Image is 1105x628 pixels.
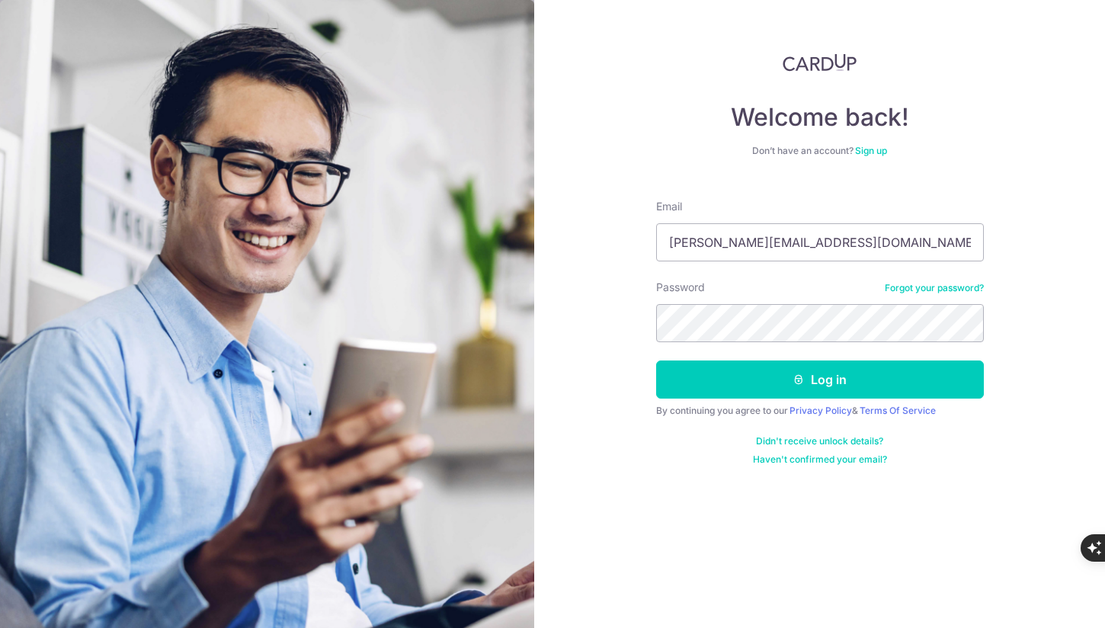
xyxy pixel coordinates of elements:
[656,405,984,417] div: By continuing you agree to our &
[656,280,705,295] label: Password
[656,145,984,157] div: Don’t have an account?
[885,282,984,294] a: Forgot your password?
[656,360,984,399] button: Log in
[656,199,682,214] label: Email
[860,405,936,416] a: Terms Of Service
[855,145,887,156] a: Sign up
[790,405,852,416] a: Privacy Policy
[656,102,984,133] h4: Welcome back!
[656,223,984,261] input: Enter your Email
[756,435,883,447] a: Didn't receive unlock details?
[783,53,857,72] img: CardUp Logo
[753,453,887,466] a: Haven't confirmed your email?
